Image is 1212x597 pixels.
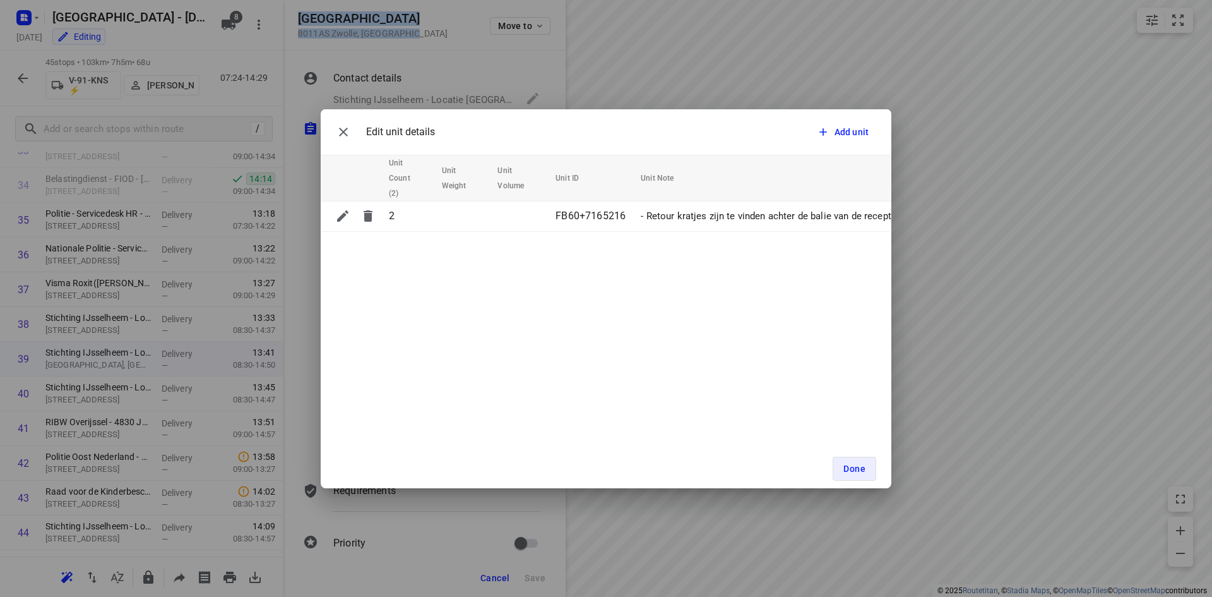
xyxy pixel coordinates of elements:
[497,163,540,193] span: Unit Volume
[331,119,435,145] div: Edit unit details
[833,457,876,481] button: Done
[812,121,876,143] button: Add unit
[442,163,483,193] span: Unit Weight
[384,201,437,231] td: 2
[355,203,381,229] button: Delete
[843,464,865,474] span: Done
[835,126,869,138] span: Add unit
[641,171,690,186] span: Unit Note
[555,171,595,186] span: Unit ID
[330,203,355,229] button: Edit
[550,201,636,231] td: FB60+7165216
[389,155,427,201] span: Unit Count (2)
